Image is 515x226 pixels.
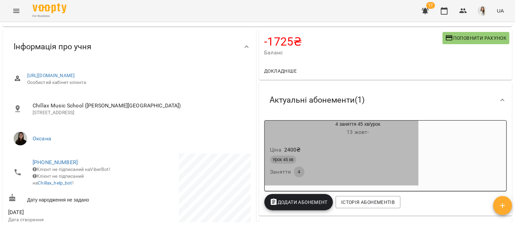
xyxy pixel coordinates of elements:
[33,173,84,186] span: Клієнт не підписаний на !
[262,65,300,77] button: Докладніше
[264,49,443,57] span: Баланс
[33,3,67,13] img: Voopty Logo
[14,132,27,145] img: Оксана
[264,194,333,210] button: Додати Абонемент
[270,167,291,177] h6: Заняття
[8,208,128,216] span: [DATE]
[7,192,129,205] div: Дату народження не задано
[264,35,443,49] h4: -1725 ₴
[265,121,419,186] button: 4 заняття 45 хв/урок13 жовт- Ціна2400₴Урок 45 хвЗаняття4
[445,34,507,42] span: Поповнити рахунок
[497,7,504,14] span: UA
[270,157,296,163] span: Урок 45 хв
[33,109,245,116] p: [STREET_ADDRESS]
[8,216,128,223] p: Дата створення
[294,169,305,175] span: 4
[33,14,67,18] span: For Business
[14,41,91,52] span: Інформація про учня
[259,83,513,118] div: Актуальні абонементи(1)
[33,159,78,166] a: [PHONE_NUMBER]
[264,67,297,75] span: Докладніше
[426,2,435,9] span: 17
[443,32,510,44] button: Поповнити рахунок
[347,129,369,135] span: 13 жовт -
[341,198,395,206] span: Історія абонементів
[270,95,365,105] span: Актуальні абонементи ( 1 )
[297,121,419,137] div: 4 заняття 45 хв/урок
[494,4,507,17] button: UA
[33,102,245,110] span: Chillax Music School ([PERSON_NAME][GEOGRAPHIC_DATA])
[33,167,110,172] span: Клієнт не підписаний на ViberBot!
[284,146,301,154] p: 2400 ₴
[270,198,328,206] span: Додати Абонемент
[38,180,72,186] a: Chillax_help_bot
[27,79,245,86] span: Особистий кабінет клієнта
[265,121,297,137] div: 4 заняття 45 хв/урок
[8,3,24,19] button: Menu
[270,145,282,155] h6: Ціна
[33,135,51,142] a: Оксана
[478,6,488,16] img: abcb920824ed1c0b1cb573ad24907a7f.png
[336,196,400,208] button: Історія абонементів
[3,29,256,64] div: Інформація про учня
[27,73,75,78] a: [URL][DOMAIN_NAME]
